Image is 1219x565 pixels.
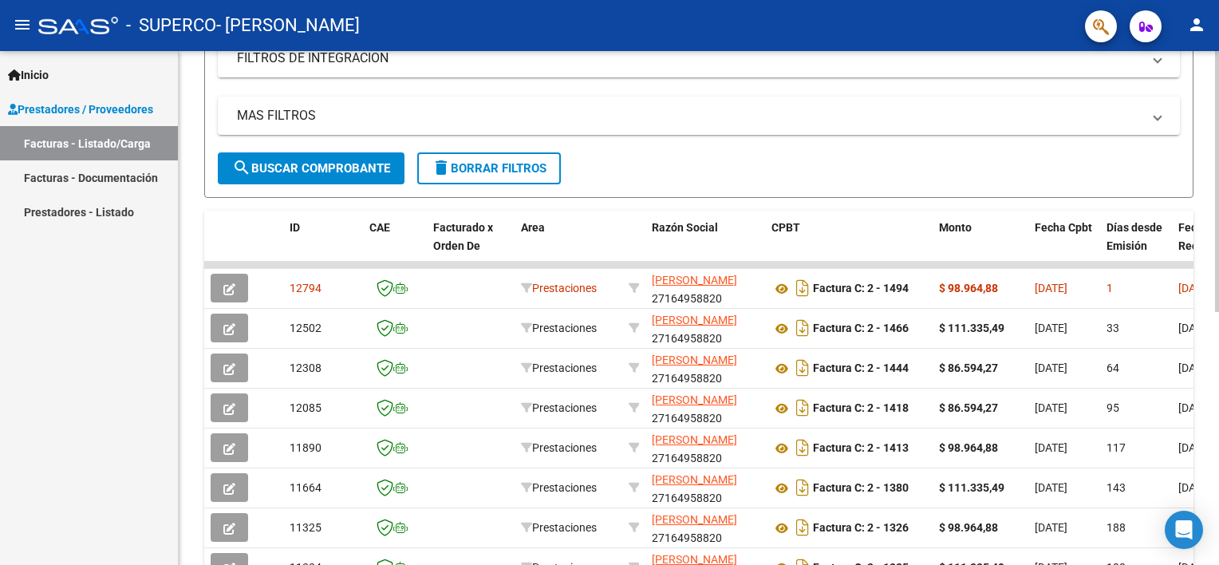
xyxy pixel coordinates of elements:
mat-icon: menu [13,15,32,34]
span: 95 [1107,401,1119,414]
span: Prestaciones [521,481,597,494]
span: [DATE] [1178,362,1211,374]
span: [PERSON_NAME] [652,393,737,406]
span: 11325 [290,521,322,534]
div: 27164958820 [652,311,759,345]
strong: Factura C: 2 - 1413 [813,442,909,455]
mat-icon: delete [432,158,451,177]
span: Inicio [8,66,49,84]
div: 27164958820 [652,351,759,385]
mat-expansion-panel-header: FILTROS DE INTEGRACION [218,39,1180,77]
span: Prestaciones [521,362,597,374]
span: [DATE] [1178,401,1211,414]
span: CPBT [771,221,800,234]
strong: Factura C: 2 - 1418 [813,402,909,415]
mat-icon: person [1187,15,1206,34]
strong: $ 86.594,27 [939,362,998,374]
div: 27164958820 [652,471,759,504]
div: 27164958820 [652,271,759,305]
i: Descargar documento [792,475,813,500]
strong: Factura C: 2 - 1326 [813,522,909,535]
span: 12308 [290,362,322,374]
span: [DATE] [1035,521,1067,534]
span: [PERSON_NAME] [652,513,737,526]
strong: Factura C: 2 - 1466 [813,322,909,335]
span: Fecha Cpbt [1035,221,1092,234]
i: Descargar documento [792,315,813,341]
strong: $ 98.964,88 [939,441,998,454]
mat-panel-title: MAS FILTROS [237,107,1142,124]
span: Prestaciones [521,521,597,534]
i: Descargar documento [792,395,813,421]
span: Prestaciones [521,282,597,294]
datatable-header-cell: Fecha Cpbt [1028,211,1100,281]
strong: Factura C: 2 - 1444 [813,362,909,375]
span: Prestaciones [521,441,597,454]
span: [PERSON_NAME] [652,274,737,286]
span: [DATE] [1178,441,1211,454]
button: Borrar Filtros [417,152,561,184]
i: Descargar documento [792,355,813,381]
span: [DATE] [1035,282,1067,294]
span: Facturado x Orden De [433,221,493,252]
mat-icon: search [232,158,251,177]
strong: Factura C: 2 - 1494 [813,282,909,295]
strong: Factura C: 2 - 1380 [813,482,909,495]
span: Borrar Filtros [432,161,546,176]
span: [DATE] [1035,362,1067,374]
span: 11664 [290,481,322,494]
span: Razón Social [652,221,718,234]
button: Buscar Comprobante [218,152,404,184]
strong: $ 111.335,49 [939,481,1004,494]
span: [PERSON_NAME] [652,314,737,326]
span: [DATE] [1178,322,1211,334]
span: 143 [1107,481,1126,494]
i: Descargar documento [792,515,813,540]
i: Descargar documento [792,275,813,301]
datatable-header-cell: Area [515,211,622,281]
datatable-header-cell: CAE [363,211,427,281]
span: 33 [1107,322,1119,334]
datatable-header-cell: Monto [933,211,1028,281]
div: Open Intercom Messenger [1165,511,1203,549]
i: Descargar documento [792,435,813,460]
span: [DATE] [1035,322,1067,334]
span: 11890 [290,441,322,454]
strong: $ 111.335,49 [939,322,1004,334]
span: ID [290,221,300,234]
span: Area [521,221,545,234]
datatable-header-cell: Días desde Emisión [1100,211,1172,281]
span: [DATE] [1035,481,1067,494]
div: 27164958820 [652,391,759,425]
strong: $ 98.964,88 [939,282,998,294]
span: [DATE] [1178,282,1211,294]
span: [DATE] [1035,401,1067,414]
div: 27164958820 [652,431,759,464]
span: 12502 [290,322,322,334]
span: - [PERSON_NAME] [216,8,360,43]
strong: $ 98.964,88 [939,521,998,534]
span: CAE [369,221,390,234]
mat-expansion-panel-header: MAS FILTROS [218,97,1180,135]
span: 188 [1107,521,1126,534]
span: [PERSON_NAME] [652,473,737,486]
span: [PERSON_NAME] [652,433,737,446]
span: Prestadores / Proveedores [8,101,153,118]
span: 12085 [290,401,322,414]
datatable-header-cell: Razón Social [645,211,765,281]
div: 27164958820 [652,511,759,544]
strong: $ 86.594,27 [939,401,998,414]
span: Prestaciones [521,401,597,414]
datatable-header-cell: Facturado x Orden De [427,211,515,281]
span: [PERSON_NAME] [652,354,737,366]
span: 117 [1107,441,1126,454]
span: [DATE] [1035,441,1067,454]
span: Prestaciones [521,322,597,334]
span: 1 [1107,282,1113,294]
span: Buscar Comprobante [232,161,390,176]
span: 64 [1107,362,1119,374]
span: Monto [939,221,972,234]
span: Días desde Emisión [1107,221,1162,252]
datatable-header-cell: ID [283,211,363,281]
datatable-header-cell: CPBT [765,211,933,281]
